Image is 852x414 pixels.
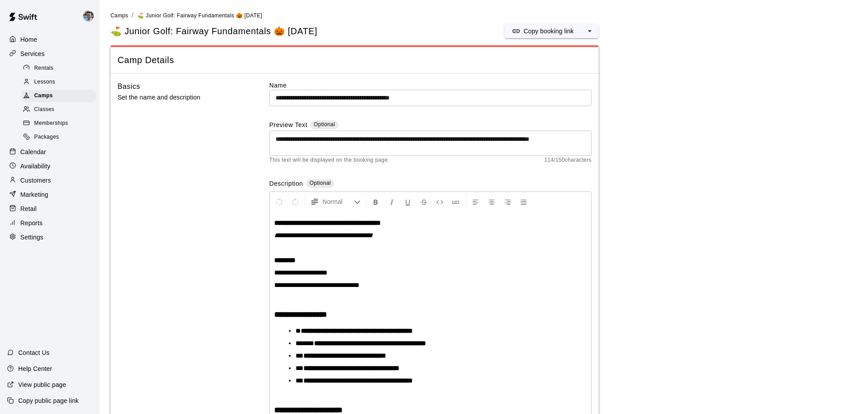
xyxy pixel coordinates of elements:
span: Lessons [34,78,55,87]
button: Copy booking link [505,24,581,38]
button: Format Strikethrough [416,194,431,210]
span: Camps [34,92,53,100]
a: Marketing [7,188,93,201]
a: Settings [7,231,93,244]
a: Packages [21,131,100,144]
a: Availability [7,159,93,173]
a: Classes [21,103,100,117]
p: Copy booking link [524,27,574,36]
a: Camps [21,89,100,103]
a: Reports [7,216,93,230]
button: select merge strategy [581,24,599,38]
p: Set the name and description [118,92,241,103]
p: Settings [20,233,43,242]
p: Retail [20,204,37,213]
p: Marketing [20,190,48,199]
p: Services [20,49,45,58]
a: Lessons [21,75,100,89]
span: Optional [314,121,335,127]
span: Normal [323,197,354,206]
p: Help Center [18,364,52,373]
label: Description [269,179,303,189]
span: This text will be displayed on the booking page. [269,156,390,165]
li: / [132,11,134,20]
p: Home [20,35,37,44]
button: Redo [288,194,303,210]
label: Name [269,81,592,90]
a: Retail [7,202,93,215]
a: Camps [110,12,128,19]
h6: Basics [118,81,140,92]
span: Classes [34,105,54,114]
span: Optional [309,180,331,186]
a: Memberships [21,117,100,131]
a: Services [7,47,93,60]
p: Calendar [20,147,46,156]
div: Rentals [21,62,96,75]
span: Packages [34,133,59,142]
p: View public page [18,380,66,389]
button: Undo [272,194,287,210]
a: Customers [7,174,93,187]
h5: ⛳ Junior Golf: Fairway Fundamentals 🎃 [DATE] [110,25,317,37]
p: Copy public page link [18,396,79,405]
button: Justify Align [516,194,531,210]
div: Packages [21,131,96,143]
p: Customers [20,176,51,185]
div: Memberships [21,117,96,130]
label: Preview Text [269,120,308,131]
div: Ryan Goehring [81,7,100,25]
p: Reports [20,219,43,227]
div: Lessons [21,76,96,88]
button: Right Align [500,194,515,210]
span: Camp Details [118,54,592,66]
button: Format Italics [384,194,399,210]
button: Insert Code [432,194,447,210]
a: Calendar [7,145,93,159]
nav: breadcrumb [110,11,841,20]
span: Rentals [34,64,54,73]
a: Rentals [21,61,100,75]
button: Left Align [468,194,483,210]
p: Availability [20,162,51,171]
img: Ryan Goehring [83,11,94,21]
a: Home [7,33,93,46]
div: split button [505,24,599,38]
span: 114 / 150 characters [544,156,592,165]
span: ⛳ Junior Golf: Fairway Fundamentals 🎃 [DATE] [137,12,262,19]
button: Format Bold [368,194,383,210]
button: Format Underline [400,194,415,210]
div: Camps [21,90,96,102]
span: Memberships [34,119,68,128]
button: Formatting Options [307,194,364,210]
div: Classes [21,103,96,116]
button: Center Align [484,194,499,210]
button: Insert Link [448,194,463,210]
p: Contact Us [18,348,50,357]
